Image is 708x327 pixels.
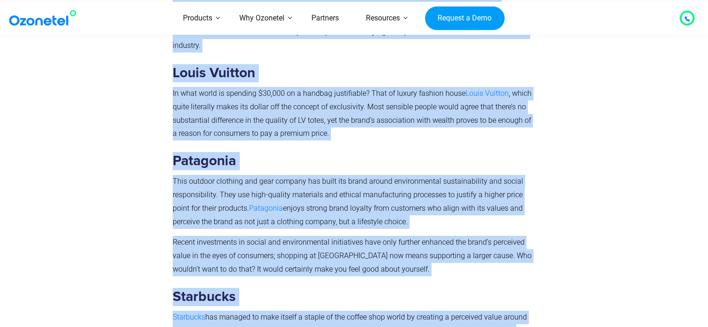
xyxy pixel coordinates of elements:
a: Why Ozonetel [226,2,298,35]
a: Resources [352,2,413,35]
a: Starbucks [173,313,205,321]
span: The stores themselves have a clean and modern aesthetic that matches the brand’s image, and their... [173,1,529,50]
strong: Patagonia [173,154,236,168]
span: This outdoor clothing and gear company has built its brand around environmental sustainability an... [173,177,523,213]
span: In what world is spending $30,000 on a handbag justifiable? That of luxury fashion house [173,89,465,98]
a: Products [169,2,226,35]
a: Patagonia [249,204,283,213]
span: enjoys strong brand loyalty from customers who align with its values and perceive the brand as no... [173,204,523,226]
a: Louis Vuitton [465,89,509,98]
a: Request a Demo [425,6,505,30]
strong: Starbucks [173,290,236,304]
a: Partners [298,2,352,35]
strong: Louis Vuitton [173,66,255,80]
span: Recent investments in social and environmental initiatives have only further enhanced the brand’s... [173,238,532,274]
